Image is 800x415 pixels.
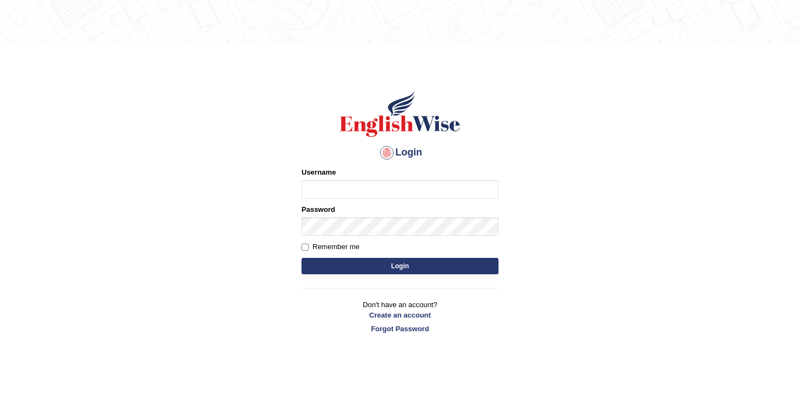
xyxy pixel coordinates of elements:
a: Forgot Password [302,324,498,334]
input: Remember me [302,244,309,251]
label: Remember me [302,241,360,252]
label: Password [302,204,335,215]
p: Don't have an account? [302,299,498,333]
button: Login [302,258,498,274]
a: Create an account [302,310,498,320]
label: Username [302,167,336,177]
h4: Login [302,144,498,162]
img: Logo of English Wise sign in for intelligent practice with AI [338,89,462,139]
